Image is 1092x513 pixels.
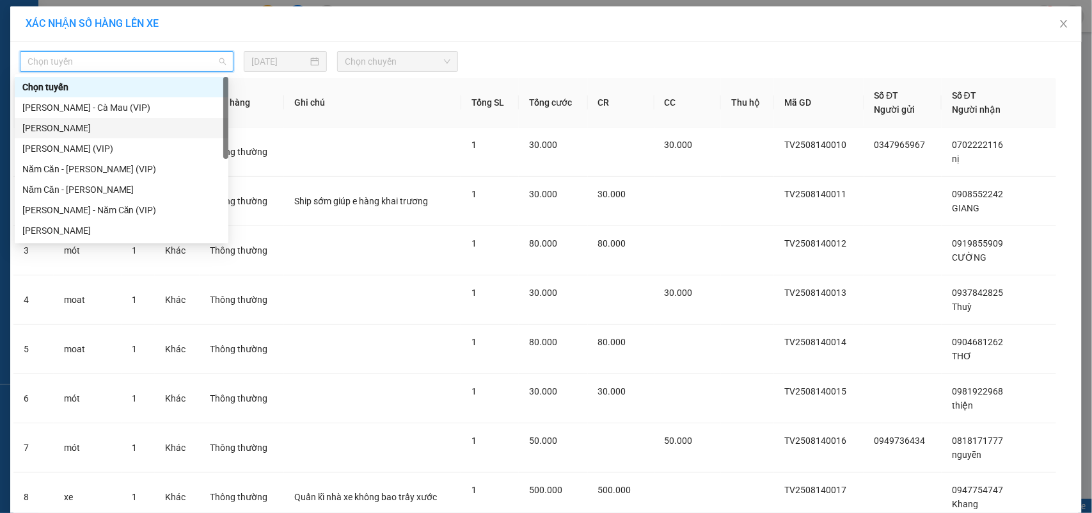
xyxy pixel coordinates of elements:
span: Người nhận [952,104,1001,115]
span: 0908552242 [952,189,1003,199]
span: 1 [132,295,137,305]
span: 50.000 [665,436,693,446]
div: [PERSON_NAME] [22,121,221,135]
div: Năm Căn - [PERSON_NAME] [22,183,221,197]
th: Tổng cước [519,78,587,127]
span: TV2508140016 [784,436,846,446]
span: 30.000 [598,189,626,199]
span: 0919855909 [952,238,1003,248]
input: 14/08/2025 [251,54,308,69]
span: 1 [471,436,477,446]
span: 500.000 [598,485,631,495]
td: 7 [13,423,54,473]
th: Ghi chú [284,78,461,127]
span: thiện [952,400,973,411]
th: Thu hộ [721,78,775,127]
div: Năm Căn - [PERSON_NAME] (VIP) [22,162,221,176]
span: 1 [132,492,137,502]
span: 500.000 [529,485,562,495]
span: nị [952,154,959,164]
span: 1 [471,386,477,396]
span: 80.000 [598,337,626,347]
div: Hồ Chí Minh - Năm Căn (VIP) [15,200,228,220]
td: Thông thường [200,226,284,275]
th: STT [13,78,54,127]
td: mót [54,423,122,473]
span: TV2508140014 [784,337,846,347]
td: Khác [155,325,199,374]
td: mót [54,226,122,275]
span: 30.000 [529,386,557,396]
td: 4 [13,275,54,325]
td: Thông thường [200,177,284,226]
span: Số ĐT [952,90,976,101]
span: 1 [471,288,477,298]
td: mót [54,374,122,423]
span: 80.000 [529,337,557,347]
span: 0347965967 [874,140,926,150]
button: Close [1046,6,1082,42]
span: nguyễn [952,450,981,460]
span: Quấn kĩ nhà xe không bao trầy xước [294,492,437,502]
td: moat [54,325,122,374]
span: 30.000 [529,189,557,199]
span: 0702222116 [952,140,1003,150]
div: Hồ Chí Minh - Cà Mau (VIP) [15,97,228,118]
span: 30.000 [529,288,557,298]
span: CƯỜNG [952,252,986,263]
div: Cà Mau - Hồ Chí Minh (VIP) [15,138,228,159]
th: CR [588,78,654,127]
span: TV2508140015 [784,386,846,396]
span: 0818171777 [952,436,1003,446]
td: Khác [155,275,199,325]
div: [PERSON_NAME] (VIP) [22,142,221,156]
span: 1 [132,245,137,256]
div: Hồ Chí Minh - Cà Mau [15,220,228,241]
td: Thông thường [200,127,284,177]
td: Thông thường [200,275,284,325]
span: GIANG [952,203,979,213]
span: 0981922968 [952,386,1003,396]
div: [PERSON_NAME] - Cà Mau (VIP) [22,101,221,115]
span: 1 [471,485,477,495]
td: Thông thường [200,325,284,374]
td: 1 [13,127,54,177]
td: moat [54,275,122,325]
th: CC [654,78,721,127]
span: 30.000 [598,386,626,396]
div: Chọn tuyến [22,80,221,94]
span: 1 [132,443,137,453]
span: 30.000 [665,140,693,150]
span: 0947754747 [952,485,1003,495]
span: 1 [471,140,477,150]
div: Chọn tuyến [15,77,228,97]
td: Thông thường [200,374,284,423]
span: TV2508140011 [784,189,846,199]
span: XÁC NHẬN SỐ HÀNG LÊN XE [26,17,159,29]
th: Mã GD [774,78,864,127]
th: Loại hàng [200,78,284,127]
span: Số ĐT [874,90,899,101]
span: 0904681262 [952,337,1003,347]
li: 26 Phó Cơ Điều, Phường 12 [120,31,535,47]
span: 1 [471,337,477,347]
span: Khang [952,499,978,509]
span: 50.000 [529,436,557,446]
span: TV2508140013 [784,288,846,298]
span: Chọn chuyến [345,52,450,71]
div: [PERSON_NAME] - Năm Căn (VIP) [22,203,221,217]
b: GỬI : Trạm [PERSON_NAME] [16,93,241,114]
span: TV2508140012 [784,238,846,248]
td: 2 [13,177,54,226]
span: 30.000 [529,140,557,150]
span: 30.000 [665,288,693,298]
td: Khác [155,226,199,275]
span: close [1059,19,1069,29]
span: 1 [132,344,137,354]
span: 0937842825 [952,288,1003,298]
span: 80.000 [529,238,557,248]
div: [PERSON_NAME] [22,224,221,238]
span: 80.000 [598,238,626,248]
span: 1 [471,238,477,248]
td: Khác [155,423,199,473]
